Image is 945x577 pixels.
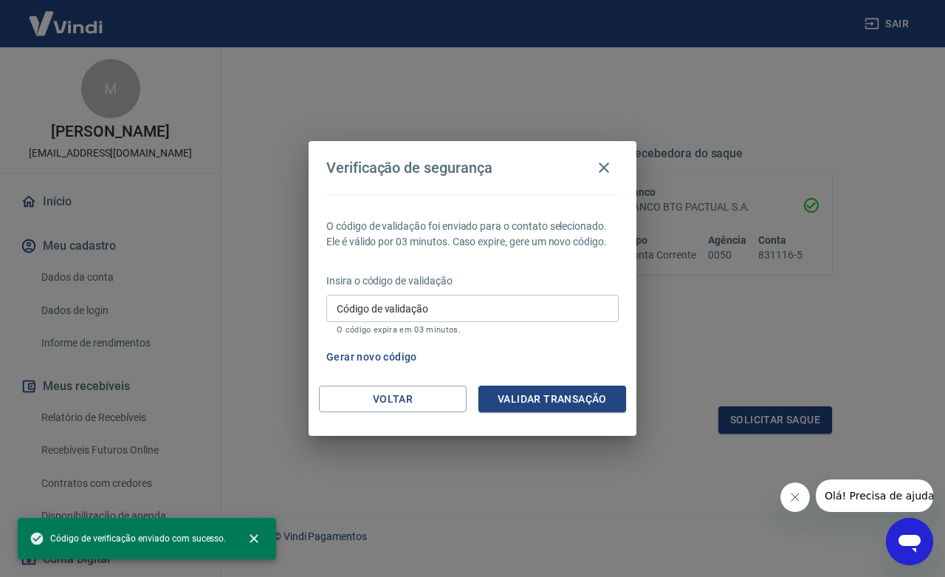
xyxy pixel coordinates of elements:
[886,518,933,565] iframe: Botão para abrir a janela de mensagens
[816,479,933,512] iframe: Mensagem da empresa
[337,325,608,335] p: O código expira em 03 minutos.
[319,386,467,413] button: Voltar
[326,219,619,250] p: O código de validação foi enviado para o contato selecionado. Ele é válido por 03 minutos. Caso e...
[9,10,124,22] span: Olá! Precisa de ajuda?
[30,531,226,546] span: Código de verificação enviado com sucesso.
[326,273,619,289] p: Insira o código de validação
[320,344,423,371] button: Gerar novo código
[478,386,626,413] button: Validar transação
[326,159,492,177] h4: Verificação de segurança
[780,482,810,512] iframe: Fechar mensagem
[238,522,270,555] button: close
